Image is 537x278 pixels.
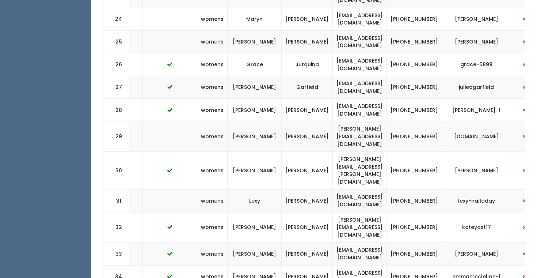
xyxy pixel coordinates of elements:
td: [PHONE_NUMBER] [387,189,442,212]
td: 26 [103,53,129,76]
td: womens [197,99,228,121]
td: [PERSON_NAME] [442,30,511,53]
td: [PERSON_NAME]-1 [442,99,511,121]
td: Lexy [228,189,282,212]
td: [PERSON_NAME] [228,99,282,121]
td: [PHONE_NUMBER] [387,76,442,99]
td: Maryn [228,8,282,30]
td: 28 [103,99,129,121]
td: [PERSON_NAME] [228,243,282,265]
td: womens [197,76,228,99]
td: [PERSON_NAME] [442,152,511,189]
td: 31 [103,189,129,212]
td: [DOMAIN_NAME] [442,121,511,152]
td: womens [197,243,228,265]
td: [PERSON_NAME] [282,99,333,121]
td: [PERSON_NAME] [282,243,333,265]
td: [EMAIL_ADDRESS][DOMAIN_NAME] [333,30,387,53]
td: [PERSON_NAME][EMAIL_ADDRESS][PERSON_NAME][DOMAIN_NAME] [333,152,387,189]
td: [EMAIL_ADDRESS][DOMAIN_NAME] [333,76,387,99]
td: 29 [103,121,129,152]
td: womens [197,8,228,30]
td: [PHONE_NUMBER] [387,8,442,30]
td: womens [197,53,228,76]
td: julieagarfield [442,76,511,99]
td: [PERSON_NAME] [282,30,333,53]
td: womens [197,189,228,212]
td: [PHONE_NUMBER] [387,152,442,189]
td: Garfield [282,76,333,99]
td: [PERSON_NAME][EMAIL_ADDRESS][DOMAIN_NAME] [333,212,387,243]
td: 30 [103,152,129,189]
td: [PERSON_NAME] [282,8,333,30]
td: [PERSON_NAME] [282,121,333,152]
td: [PHONE_NUMBER] [387,121,442,152]
td: [EMAIL_ADDRESS][DOMAIN_NAME] [333,53,387,76]
td: [PERSON_NAME] [228,76,282,99]
td: [EMAIL_ADDRESS][DOMAIN_NAME] [333,189,387,212]
td: [PERSON_NAME] [228,121,282,152]
td: 24 [103,8,129,30]
td: womens [197,212,228,243]
td: grace-5899 [442,53,511,76]
td: [PERSON_NAME] [228,152,282,189]
td: [PERSON_NAME] [442,243,511,265]
td: [PERSON_NAME] [442,8,511,30]
td: [PERSON_NAME][EMAIL_ADDRESS][DOMAIN_NAME] [333,121,387,152]
td: [PERSON_NAME] [282,212,333,243]
td: [EMAIL_ADDRESS][DOMAIN_NAME] [333,99,387,121]
td: [PHONE_NUMBER] [387,99,442,121]
td: womens [197,121,228,152]
td: [PHONE_NUMBER] [387,243,442,265]
td: [PERSON_NAME] [282,189,333,212]
td: [PHONE_NUMBER] [387,212,442,243]
td: [PERSON_NAME] [282,152,333,189]
td: 32 [103,212,129,243]
td: 33 [103,243,129,265]
td: [PERSON_NAME] [228,30,282,53]
td: [PHONE_NUMBER] [387,53,442,76]
td: [EMAIL_ADDRESS][DOMAIN_NAME] [333,8,387,30]
td: Grace [228,53,282,76]
td: lexy-halladay [442,189,511,212]
td: 25 [103,30,129,53]
td: Jurquina [282,53,333,76]
td: [PHONE_NUMBER] [387,30,442,53]
td: kateyost17 [442,212,511,243]
td: 27 [103,76,129,99]
td: [EMAIL_ADDRESS][DOMAIN_NAME] [333,243,387,265]
td: womens [197,30,228,53]
td: womens [197,152,228,189]
td: [PERSON_NAME] [228,212,282,243]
